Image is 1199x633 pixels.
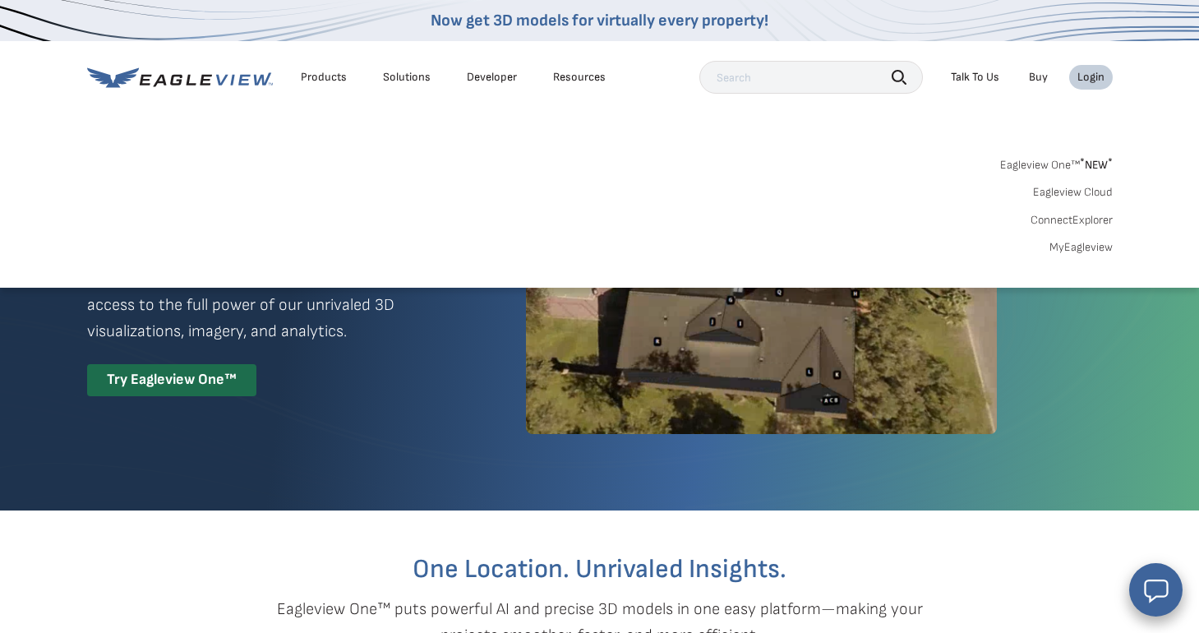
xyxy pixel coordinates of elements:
a: Developer [467,70,517,85]
a: Now get 3D models for virtually every property! [431,11,768,30]
a: ConnectExplorer [1031,213,1113,228]
div: Resources [553,70,606,85]
div: Login [1077,70,1104,85]
div: Products [301,70,347,85]
h2: One Location. Unrivaled Insights. [99,557,1100,583]
a: Eagleview One™*NEW* [1000,153,1113,172]
div: Try Eagleview One™ [87,364,256,396]
a: Buy [1029,70,1048,85]
a: Eagleview Cloud [1033,185,1113,200]
a: MyEagleview [1049,240,1113,255]
input: Search [699,61,923,94]
button: Open chat window [1129,563,1183,617]
div: Talk To Us [951,70,999,85]
p: A premium digital experience that provides seamless access to the full power of our unrivaled 3D ... [87,266,467,344]
span: NEW [1080,158,1113,172]
div: Solutions [383,70,431,85]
